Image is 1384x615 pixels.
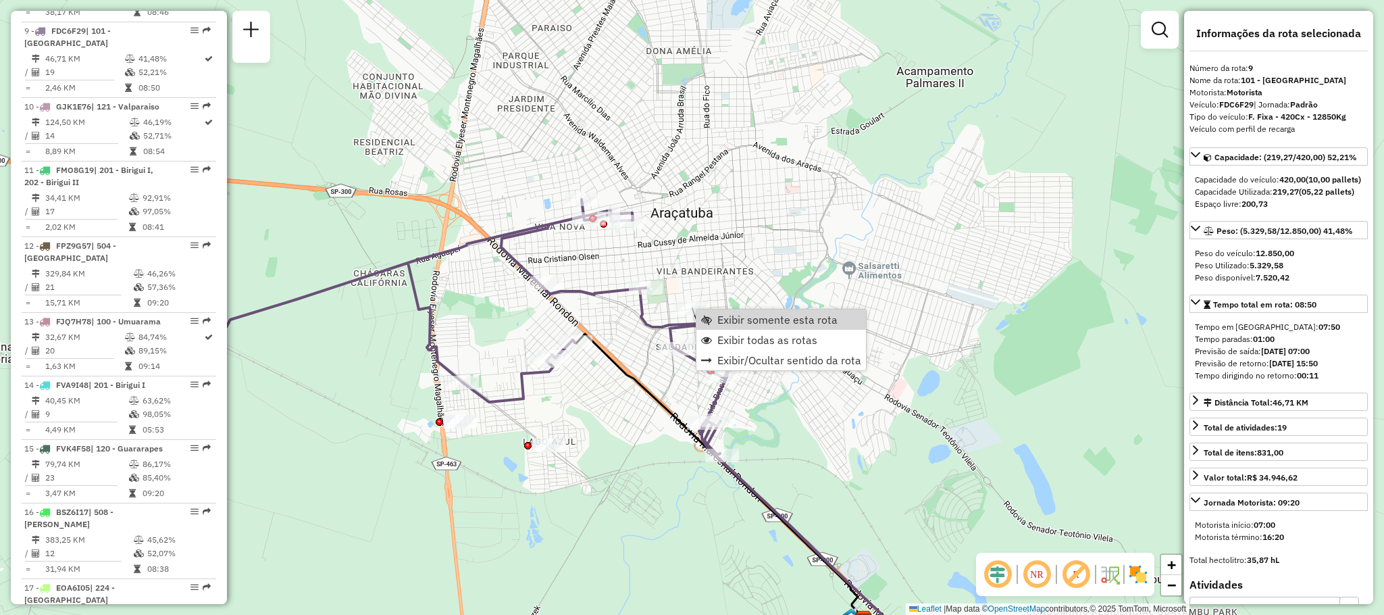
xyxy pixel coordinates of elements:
[24,380,145,390] span: 14 -
[56,583,90,593] span: EOA6I05
[190,166,199,174] em: Opções
[1099,564,1121,585] img: Fluxo de ruas
[142,408,210,421] td: 98,05%
[24,344,31,358] td: /
[24,562,31,576] td: =
[24,507,113,529] span: | 508 - [PERSON_NAME]
[1248,63,1253,73] strong: 9
[988,604,1046,614] a: OpenStreetMap
[24,471,31,485] td: /
[1195,333,1362,345] div: Tempo paradas:
[32,118,40,126] i: Distância Total
[56,316,91,326] span: FJQ7H78
[45,458,128,471] td: 79,74 KM
[1227,87,1262,97] strong: Motorista
[91,443,163,453] span: | 120 - Guararapes
[1189,316,1368,387] div: Tempo total em rota: 08:50
[142,487,210,500] td: 09:20
[130,118,140,126] i: % de utilização do peso
[138,330,203,344] td: 84,74%
[205,333,213,341] i: Rota otimizada
[205,118,213,126] i: Rota otimizada
[147,533,211,547] td: 45,62%
[24,360,31,373] td: =
[24,101,159,112] span: 10 -
[45,394,128,408] td: 40,45 KM
[1189,123,1368,135] div: Veículo com perfil de recarga
[24,408,31,421] td: /
[147,267,211,280] td: 46,26%
[143,129,203,143] td: 52,71%
[143,145,203,158] td: 08:54
[56,443,91,453] span: FVK4F58
[24,205,31,218] td: /
[1279,174,1306,184] strong: 420,00
[1256,248,1294,258] strong: 12.850,00
[24,26,111,48] span: 9 -
[129,426,136,434] i: Tempo total em rota
[45,116,129,129] td: 124,50 KM
[32,333,40,341] i: Distância Total
[1277,422,1287,433] strong: 19
[1204,472,1298,484] div: Valor total:
[147,296,211,310] td: 09:20
[1189,393,1368,411] a: Distância Total:46,71 KM
[56,380,88,390] span: FVA9I48
[45,487,128,500] td: 3,47 KM
[32,536,40,544] i: Distância Total
[1189,147,1368,166] a: Capacidade: (219,27/420,00) 52,21%
[45,267,133,280] td: 329,84 KM
[45,471,128,485] td: 23
[717,314,838,325] span: Exibir somente esta rota
[1195,370,1362,382] div: Tempo dirigindo no retorno:
[138,360,203,373] td: 09:14
[190,508,199,516] em: Opções
[130,132,140,140] i: % de utilização da cubagem
[134,283,144,291] i: % de utilização da cubagem
[138,81,203,95] td: 08:50
[1214,152,1357,162] span: Capacidade: (219,27/420,00) 52,21%
[134,270,144,278] i: % de utilização do peso
[1318,322,1340,332] strong: 07:50
[134,565,140,573] i: Tempo total em rota
[142,205,210,218] td: 97,05%
[190,241,199,249] em: Opções
[45,129,129,143] td: 14
[32,194,40,202] i: Distância Total
[1213,299,1316,310] span: Tempo total em rota: 08:50
[24,241,116,263] span: | 504 - [GEOGRAPHIC_DATA]
[1195,272,1362,284] div: Peso disponível:
[129,194,139,202] i: % de utilização do peso
[125,333,135,341] i: % de utilização do peso
[24,81,31,95] td: =
[203,317,211,325] em: Rota exportada
[91,316,161,326] span: | 100 - Umuarama
[134,299,140,307] i: Tempo total em rota
[32,68,40,76] i: Total de Atividades
[129,410,139,418] i: % de utilização da cubagem
[944,604,946,614] span: |
[909,604,942,614] a: Leaflet
[1204,497,1300,509] div: Jornada Motorista: 09:20
[1204,397,1308,409] div: Distância Total:
[45,296,133,310] td: 15,71 KM
[717,355,861,366] span: Exibir/Ocultar sentido da rota
[45,547,133,560] td: 12
[1247,555,1279,565] strong: 35,87 hL
[129,207,139,216] i: % de utilização da cubagem
[190,317,199,325] em: Opções
[203,380,211,389] em: Rota exportada
[1195,198,1362,210] div: Espaço livre:
[1273,187,1299,197] strong: 219,27
[45,423,128,437] td: 4,49 KM
[203,26,211,34] em: Rota exportada
[1189,443,1368,461] a: Total de itens:831,00
[32,460,40,468] i: Distância Total
[1195,345,1362,358] div: Previsão de saída:
[24,443,163,453] span: 15 -
[142,394,210,408] td: 63,62%
[45,66,124,79] td: 19
[24,165,153,187] span: | 201 - Birigui I, 202 - Birigui II
[1189,418,1368,436] a: Total de atividades:19
[1189,468,1368,486] a: Valor total:R$ 34.946,62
